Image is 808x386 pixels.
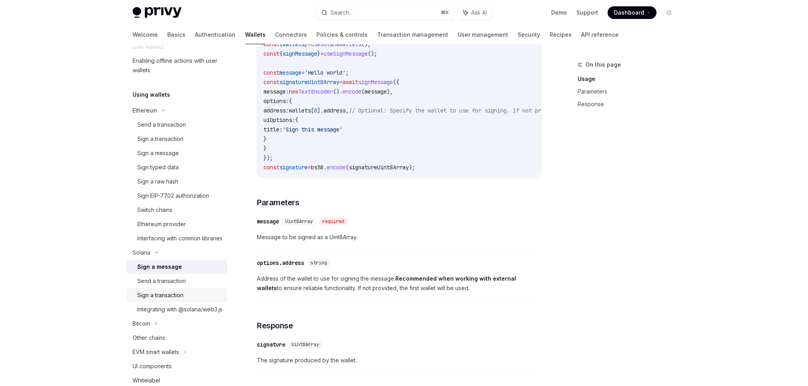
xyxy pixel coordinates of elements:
[257,232,541,242] span: Message to be signed as a Uint8Array.
[349,164,409,171] span: signatureUint8Array
[126,331,227,345] a: Other chains
[317,107,324,114] span: ].
[295,116,298,124] span: {
[126,231,227,245] a: Interfacing with common libraries
[576,9,598,17] a: Support
[305,41,308,48] span: }
[264,135,267,142] span: }
[137,148,179,158] div: Sign a message
[346,107,349,114] span: ,
[137,305,223,314] div: Integrating with @solana/web3.js
[126,288,227,302] a: Sign a transaction
[279,50,282,57] span: {
[292,341,319,348] span: Uint8Array
[126,54,227,77] a: Enabling offline actions with user wallets
[137,290,183,300] div: Sign a transaction
[279,164,308,171] span: signature
[264,107,289,114] span: address:
[578,98,682,111] a: Response
[585,60,621,69] span: On this page
[409,164,415,171] span: );
[133,56,223,75] div: Enabling offline actions with user wallets
[282,50,317,57] span: signMessage
[298,88,333,95] span: TextEncoder
[137,177,178,186] div: Sign a raw hash
[133,347,179,357] div: EVM smart wallets
[342,88,361,95] span: encode
[126,203,227,217] a: Switch chains
[126,302,227,317] a: Integrating with @solana/web3.js
[133,333,165,343] div: Other chains
[264,145,267,152] span: }
[279,79,339,86] span: signatureUint8Array
[441,9,449,16] span: ⌘ K
[310,260,327,266] span: string
[285,218,313,225] span: Uint8Array
[137,219,186,229] div: Ethereum provider
[137,191,209,200] div: Sign EIP-7702 authorization
[663,6,675,19] button: Toggle dark mode
[311,107,314,114] span: [
[167,25,185,44] a: Basics
[311,41,361,48] span: useSolanaWallets
[551,9,567,17] a: Demo
[458,25,508,44] a: User management
[305,69,346,76] span: 'Hello world'
[316,6,454,20] button: Search...⌘K
[365,88,387,95] span: message
[331,8,353,17] div: Search...
[264,69,279,76] span: const
[133,362,172,371] div: UI components
[264,79,279,86] span: const
[289,107,311,114] span: wallets
[377,25,448,44] a: Transaction management
[137,205,172,215] div: Switch chains
[324,164,327,171] span: .
[133,376,160,385] div: Whitelabel
[289,97,292,105] span: {
[317,50,320,57] span: }
[361,41,371,48] span: ();
[289,88,298,95] span: new
[195,25,236,44] a: Authentication
[264,50,279,57] span: const
[264,41,279,48] span: const
[346,164,349,171] span: (
[314,107,317,114] span: 0
[126,359,227,373] a: UI components
[333,88,342,95] span: ().
[342,79,358,86] span: await
[133,25,158,44] a: Welcome
[126,217,227,231] a: Ethereum provider
[282,126,342,133] span: 'Sign this message'
[126,132,227,146] a: Sign a transaction
[137,276,186,286] div: Send a transaction
[275,25,307,44] a: Connectors
[458,6,492,20] button: Ask AI
[126,260,227,274] a: Sign a message
[126,146,227,160] a: Sign a message
[578,85,682,98] a: Parameters
[387,88,393,95] span: ),
[126,160,227,174] a: Sign typed data
[264,97,289,105] span: options:
[257,320,293,331] span: Response
[279,41,282,48] span: {
[137,134,183,144] div: Sign a transaction
[245,25,266,44] a: Wallets
[257,217,279,225] div: message
[324,50,368,57] span: useSignMessage
[608,6,656,19] a: Dashboard
[133,90,170,99] h5: Using wallets
[257,274,541,293] span: Address of the wallet to use for signing the message. to ensure reliable functionality. If not pr...
[308,41,311,48] span: =
[264,126,282,133] span: title:
[137,163,179,172] div: Sign typed data
[264,164,279,171] span: const
[316,25,368,44] a: Policies & controls
[279,69,301,76] span: message
[361,88,365,95] span: (
[264,154,273,161] span: });
[349,107,661,114] span: // Optional: Specify the wallet to use for signing. If not provided, the first wallet will be used.
[614,9,644,17] span: Dashboard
